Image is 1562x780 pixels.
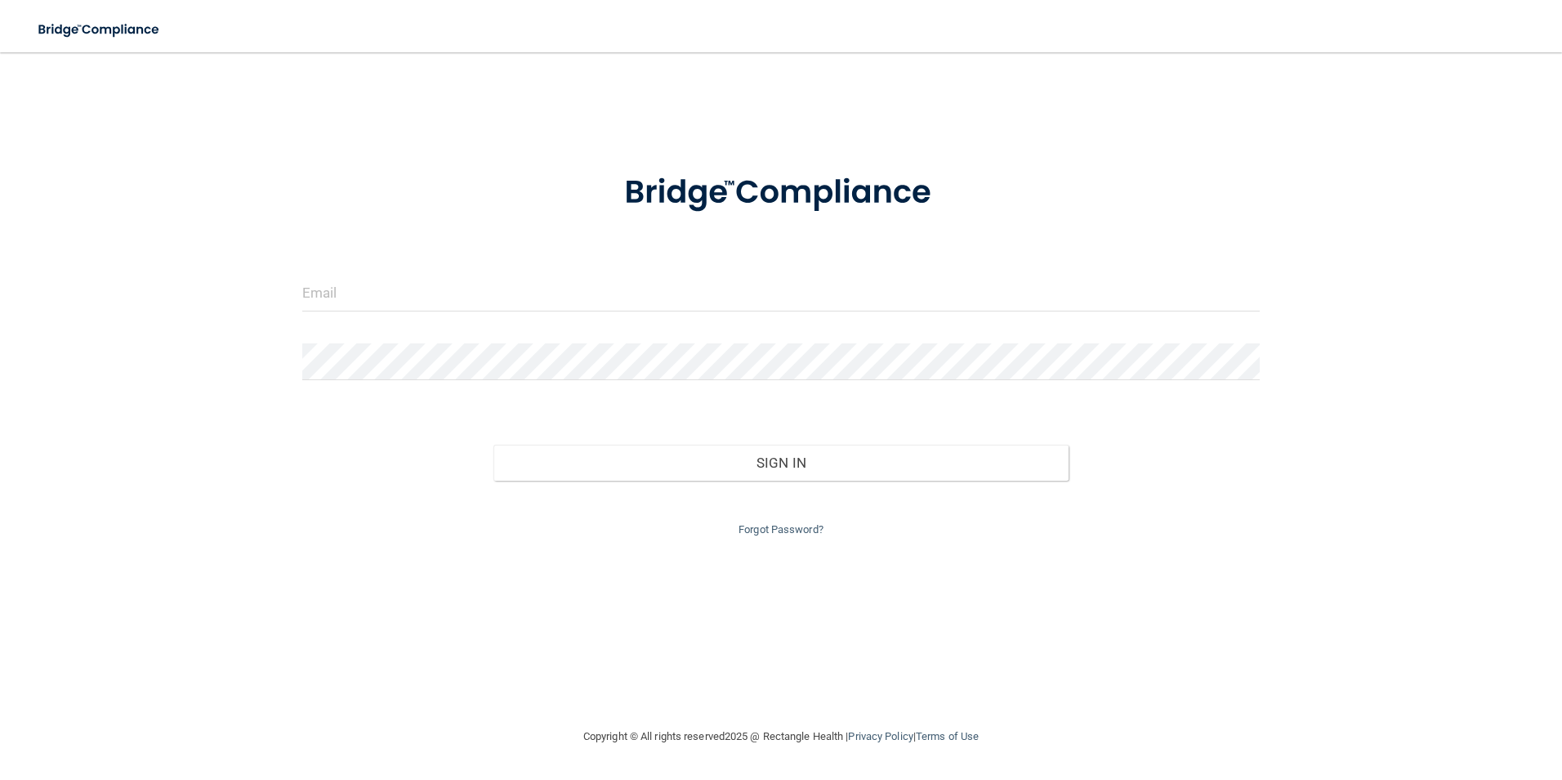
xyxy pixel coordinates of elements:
[916,730,979,742] a: Terms of Use
[483,711,1079,763] div: Copyright © All rights reserved 2025 @ Rectangle Health | |
[591,150,971,235] img: bridge_compliance_login_screen.278c3ca4.svg
[302,275,1261,312] input: Email
[25,13,175,47] img: bridge_compliance_login_screen.278c3ca4.svg
[739,523,823,536] a: Forgot Password?
[848,730,913,742] a: Privacy Policy
[493,445,1069,481] button: Sign In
